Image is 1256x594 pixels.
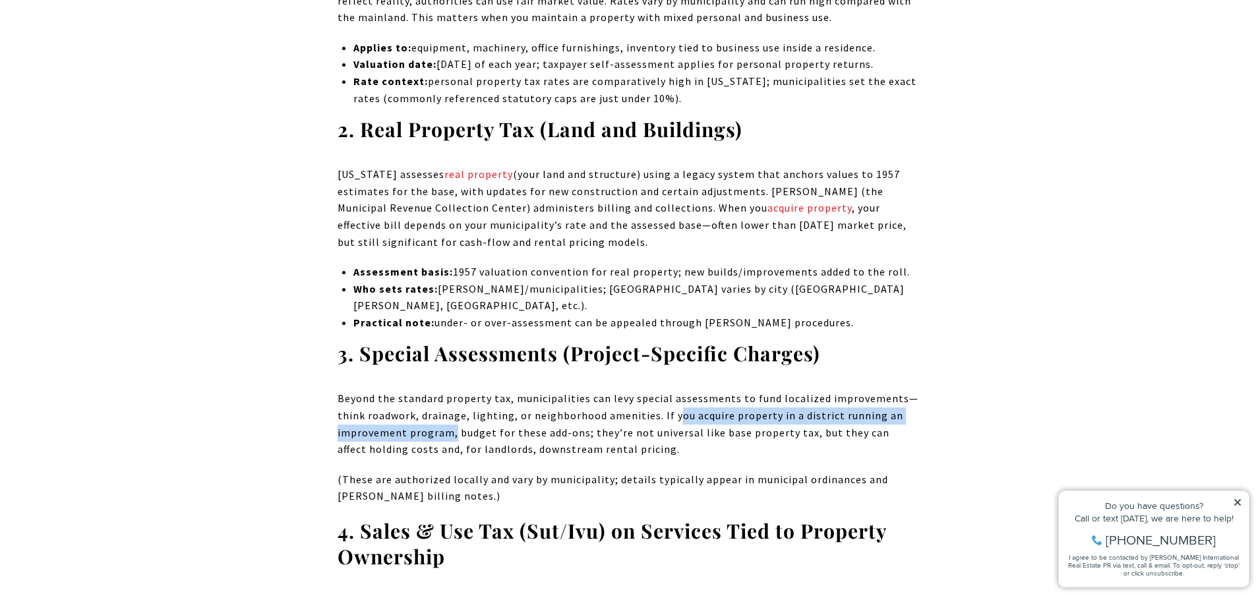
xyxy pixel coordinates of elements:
strong: 3. Special Assessments (Project-Specific Charges) [338,340,820,367]
div: Do you have questions? [14,30,191,39]
a: docs.pr.gov [832,11,835,24]
strong: Applies to: [353,41,411,54]
strong: Assessment basis: [353,265,453,278]
p: Beyond the standard property tax, municipalities can levy special assessments to fund localized i... [338,390,919,458]
span: [PHONE_NUMBER] [54,62,164,75]
p: (These are authorized locally and vary by municipality; details typically appear in municipal ord... [338,471,919,505]
strong: Practical note: [353,316,434,329]
div: Call or text [DATE], we are here to help! [14,42,191,51]
a: acquire property [767,201,852,214]
strong: Valuation date: [353,57,436,71]
span: I agree to be contacted by [PERSON_NAME] International Real Estate PR via text, call & email. To ... [16,81,188,106]
strong: Rate context: [353,74,428,88]
p: [PERSON_NAME]/municipalities; [GEOGRAPHIC_DATA] varies by city ([GEOGRAPHIC_DATA][PERSON_NAME], [... [353,281,918,314]
p: personal property tax rates are comparatively high in [US_STATE]; municipalities set the exact ra... [353,73,918,107]
p: [DATE] of each year; taxpayer self-assessment applies for personal property returns. [353,56,918,73]
strong: 4. Sales & Use Tax (Sut/Ivu) on Services Tied to Property Ownership [338,518,887,570]
p: equipment, machinery, office furnishings, inventory tied to business use inside a residence. [353,40,918,57]
strong: Who sets rates: [353,282,438,295]
p: [US_STATE] assesses (your land and structure) using a legacy system that anchors values to 1957 e... [338,166,919,251]
p: 1957 valuation convention for real property; new builds/improvements added to the roll. [353,264,918,281]
strong: 2. Real Property Tax (Land and Buildings) [338,116,742,142]
a: hacienda.pr.gov [648,235,651,249]
p: under- or over-assessment can be appealed through [PERSON_NAME] procedures. [353,314,918,332]
a: real property [444,167,513,181]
